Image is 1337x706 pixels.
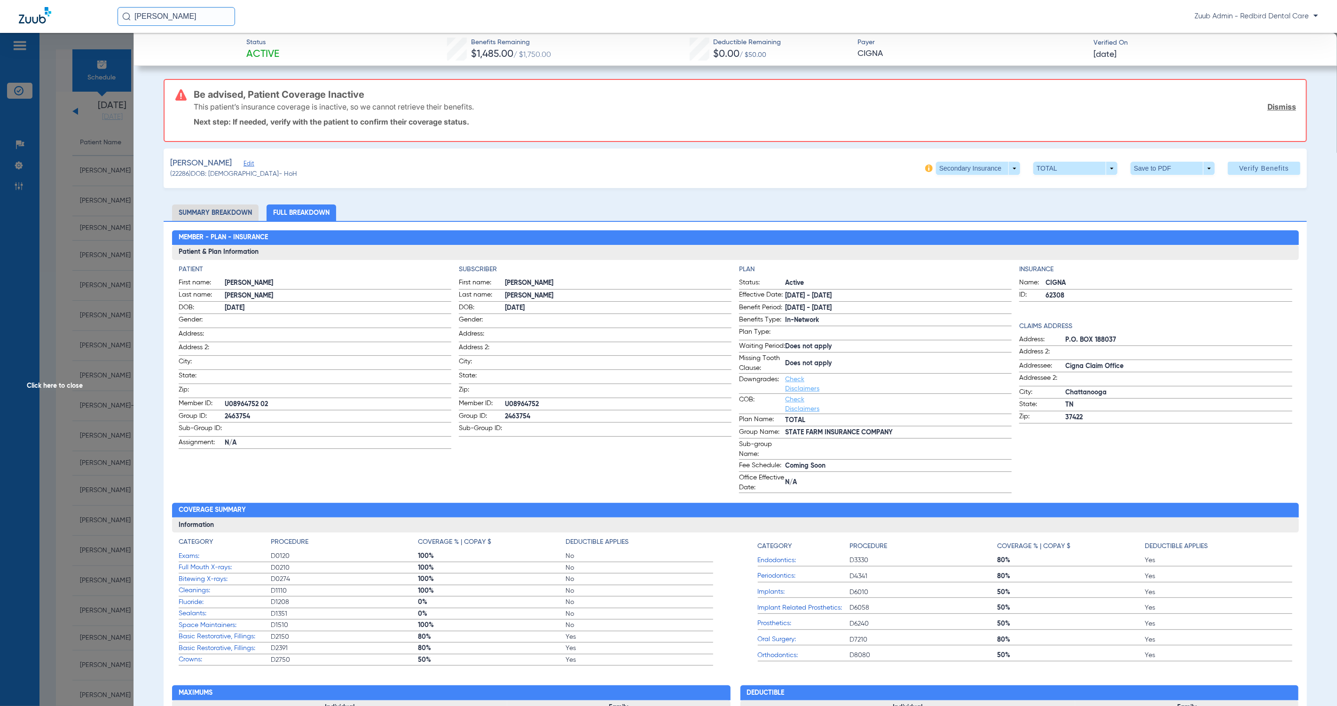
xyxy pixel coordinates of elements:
span: Implants: [758,587,850,597]
span: CIGNA [857,48,1085,60]
span: 80% [418,632,566,642]
input: Search for patients [118,7,235,26]
span: Address 2: [1019,347,1065,360]
span: Benefits Type: [739,315,785,326]
span: No [566,563,713,573]
span: Yes [1145,588,1292,597]
span: 100% [418,551,566,561]
span: Does not apply [785,342,1012,352]
span: STATE FARM INSURANCE COMPANY [785,428,1012,438]
span: [DATE] - [DATE] [785,291,1012,301]
img: error-icon [175,89,187,101]
span: D1110 [271,586,418,596]
h4: Category [179,537,213,547]
span: 80% [997,556,1145,565]
span: Periodontics: [758,571,850,581]
span: No [566,597,713,607]
span: Yes [566,643,713,653]
span: Basic Restorative, Fillings: [179,632,271,642]
h4: Claims Address [1019,322,1292,331]
span: Benefit Period: [739,303,785,314]
span: Sub-group Name: [739,439,785,459]
span: D1208 [271,597,418,607]
img: Zuub Logo [19,7,51,24]
span: Space Maintainers: [179,620,271,630]
a: Dismiss [1267,102,1296,111]
span: State: [459,371,505,384]
span: D0274 [271,574,418,584]
span: 50% [997,603,1145,612]
span: Status: [739,278,785,289]
span: [DATE] [505,303,731,313]
span: Chattanooga [1065,388,1292,398]
h4: Coverage % | Copay $ [418,537,492,547]
span: City: [1019,387,1065,399]
span: Benefits Remaining [471,38,551,47]
app-breakdown-title: Coverage % | Copay $ [997,537,1145,555]
span: Yes [1145,635,1292,644]
span: Yes [1145,651,1292,660]
app-breakdown-title: Plan [739,265,1012,275]
span: Address 2: [459,343,505,355]
span: TOTAL [785,416,1012,425]
span: Addressee: [1019,361,1065,372]
span: 100% [418,586,566,596]
span: Fee Schedule: [739,461,785,472]
h2: Deductible [740,685,1299,700]
button: Secondary Insurance [936,162,1020,175]
span: No [566,551,713,561]
span: CIGNA [1046,278,1292,288]
h3: Information [172,518,1299,533]
span: D6010 [850,588,998,597]
span: Active [785,278,1012,288]
span: Downgrades: [739,375,785,393]
span: City: [459,357,505,369]
span: U08964752 02 [225,400,451,409]
span: Orthodontics: [758,651,850,660]
span: 100% [418,620,566,630]
span: Group Name: [739,427,785,439]
span: Address 2: [179,343,225,355]
app-breakdown-title: Insurance [1019,265,1292,275]
span: Prosthetics: [758,619,850,628]
span: Address: [179,329,225,342]
span: [PERSON_NAME] [505,291,731,301]
span: 80% [997,635,1145,644]
li: Full Breakdown [267,204,336,221]
span: 50% [997,619,1145,628]
h2: Member - Plan - Insurance [172,230,1299,245]
span: Member ID: [459,399,505,410]
span: Assignment: [179,438,225,449]
span: Does not apply [785,359,1012,369]
span: 50% [997,588,1145,597]
span: Endodontics: [758,556,850,565]
a: Check Disclaimers [785,396,819,412]
span: Bitewing X-rays: [179,574,271,584]
span: P.O. BOX 188037 [1065,335,1292,345]
span: Yes [1145,572,1292,581]
h2: Maximums [172,685,731,700]
span: Address: [1019,335,1065,346]
span: Group ID: [459,411,505,423]
span: / $1,750.00 [513,51,551,59]
span: Yes [1145,619,1292,628]
span: Addressee 2: [1019,373,1065,386]
span: 62308 [1046,291,1292,301]
span: / $50.00 [740,52,767,58]
span: N/A [785,478,1012,487]
span: Name: [1019,278,1046,289]
span: 2463754 [505,412,731,422]
span: $0.00 [714,49,740,59]
span: 50% [997,651,1145,660]
span: DOB: [459,303,505,314]
h4: Procedure [271,537,308,547]
span: D4341 [850,572,998,581]
span: 80% [418,643,566,653]
h4: Subscriber [459,265,731,275]
span: D0120 [271,551,418,561]
h4: Coverage % | Copay $ [997,541,1070,551]
span: Basic Restorative, Fillings: [179,643,271,653]
a: Check Disclaimers [785,376,819,392]
button: Verify Benefits [1228,162,1300,175]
